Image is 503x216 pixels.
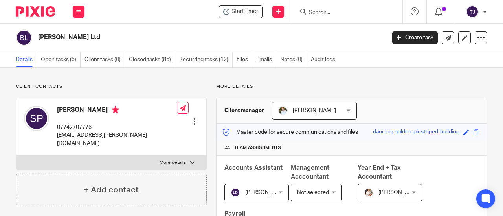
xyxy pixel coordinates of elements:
img: Pixie [16,6,55,17]
span: Management Acccountant [291,165,329,180]
span: Start timer [231,7,258,16]
a: Audit logs [311,52,339,67]
p: 07742707776 [57,123,177,131]
h3: Client manager [224,107,264,114]
span: [PERSON_NAME] [245,190,288,195]
h4: + Add contact [84,184,139,196]
h4: [PERSON_NAME] [57,106,177,116]
a: Details [16,52,37,67]
p: Client contacts [16,83,207,90]
img: svg%3E [24,106,49,131]
i: Primary [112,106,119,114]
a: Emails [256,52,276,67]
a: Recurring tasks (12) [179,52,233,67]
h2: [PERSON_NAME] Ltd [38,33,312,42]
img: svg%3E [466,5,479,18]
a: Files [237,52,252,67]
div: dancing-golden-pinstriped-building [373,128,459,137]
p: More details [160,160,186,166]
span: Team assignments [234,145,281,151]
img: svg%3E [16,29,32,46]
span: Accounts Assistant [224,165,283,171]
a: Notes (0) [280,52,307,67]
p: Master code for secure communications and files [222,128,358,136]
span: [PERSON_NAME] [293,108,336,113]
a: Closed tasks (85) [129,52,175,67]
img: sarah-royle.jpg [278,106,288,115]
a: Client tasks (0) [84,52,125,67]
span: Year End + Tax Accountant [358,165,401,180]
img: svg%3E [231,188,240,197]
span: [PERSON_NAME] [378,190,422,195]
a: Open tasks (5) [41,52,81,67]
input: Search [308,9,379,16]
img: Kayleigh%20Henson.jpeg [364,188,373,197]
div: Boltz Ltd [219,5,263,18]
a: Create task [392,31,438,44]
p: [EMAIL_ADDRESS][PERSON_NAME][DOMAIN_NAME] [57,131,177,147]
p: More details [216,83,487,90]
span: Not selected [297,190,329,195]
